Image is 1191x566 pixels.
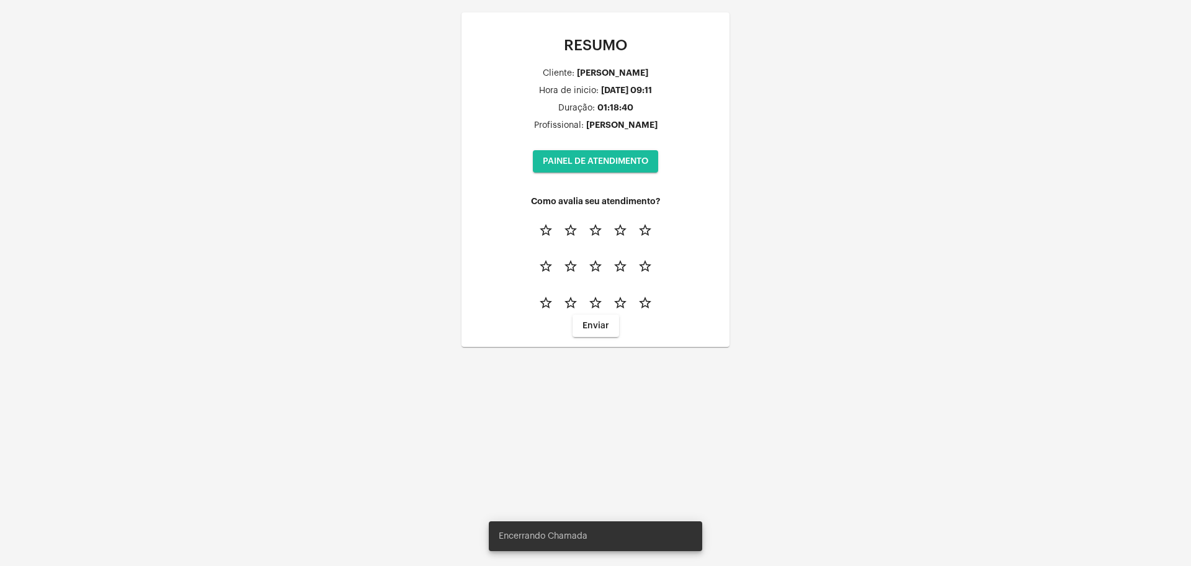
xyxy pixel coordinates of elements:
mat-icon: star_border [638,259,653,274]
mat-icon: star_border [563,259,578,274]
span: Enviar [582,321,609,330]
mat-icon: star_border [538,295,553,310]
div: Cliente: [543,69,574,78]
mat-icon: star_border [638,223,653,238]
mat-icon: star_border [588,259,603,274]
mat-icon: star_border [538,259,553,274]
mat-icon: star_border [538,223,553,238]
mat-icon: star_border [613,223,628,238]
mat-icon: star_border [563,223,578,238]
h4: Como avalia seu atendimento? [471,197,720,206]
div: Hora de inicio: [539,86,599,96]
mat-icon: star_border [563,295,578,310]
button: Enviar [573,315,619,337]
div: 01:18:40 [597,103,633,112]
button: PAINEL DE ATENDIMENTO [533,150,658,173]
p: RESUMO [471,37,720,53]
div: [PERSON_NAME] [577,68,648,78]
div: [DATE] 09:11 [601,86,652,95]
mat-icon: star_border [588,223,603,238]
mat-icon: star_border [613,259,628,274]
span: Encerrando Chamada [499,530,587,542]
span: PAINEL DE ATENDIMENTO [543,157,648,166]
mat-icon: star_border [638,295,653,310]
mat-icon: star_border [613,295,628,310]
div: [PERSON_NAME] [586,120,658,130]
div: Duração: [558,104,595,113]
div: Profissional: [534,121,584,130]
mat-icon: star_border [588,295,603,310]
